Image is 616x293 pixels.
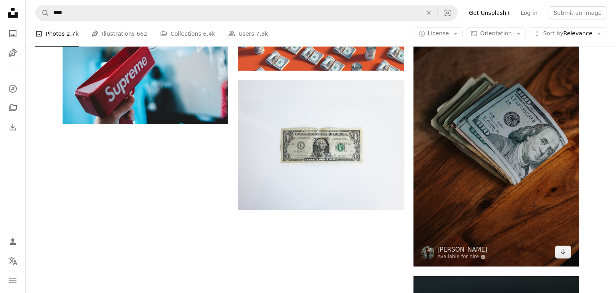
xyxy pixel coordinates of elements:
[256,29,268,38] span: 7.3k
[5,81,21,97] a: Explore
[63,14,228,124] img: rectangular red Supreme container
[413,138,579,146] a: 100 us dollar bill
[63,65,228,72] a: rectangular red Supreme container
[428,30,449,37] span: License
[137,29,148,38] span: 662
[203,29,215,38] span: 6.4k
[35,5,458,21] form: Find visuals sitewide
[413,18,579,267] img: 100 us dollar bill
[160,21,215,47] a: Collections 6.4k
[5,272,21,288] button: Menu
[438,246,488,254] a: [PERSON_NAME]
[5,119,21,135] a: Download History
[5,26,21,42] a: Photos
[549,6,606,19] button: Submit an image
[91,21,147,47] a: Illustrations 662
[529,27,606,40] button: Sort byRelevance
[238,80,403,210] img: 1 U.S. dollar banknote
[480,30,512,37] span: Orientation
[5,45,21,61] a: Illustrations
[421,246,434,259] img: Go to Nathan Dumlao's profile
[464,6,516,19] a: Get Unsplash+
[5,253,21,269] button: Language
[516,6,542,19] a: Log in
[5,234,21,250] a: Log in / Sign up
[238,141,403,149] a: 1 U.S. dollar banknote
[420,5,438,20] button: Clear
[555,246,571,258] a: Download
[543,30,592,38] span: Relevance
[5,5,21,22] a: Home — Unsplash
[438,5,457,20] button: Visual search
[438,254,488,260] a: Available for hire
[36,5,49,20] button: Search Unsplash
[5,100,21,116] a: Collections
[414,27,463,40] button: License
[543,30,563,37] span: Sort by
[228,21,268,47] a: Users 7.3k
[466,27,526,40] button: Orientation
